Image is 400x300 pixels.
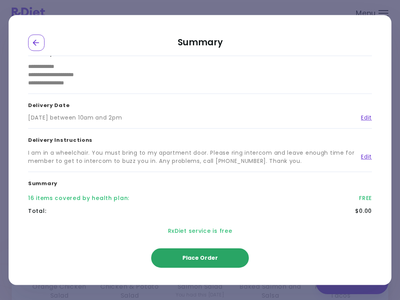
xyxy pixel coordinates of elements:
div: $0.00 [355,207,372,215]
h3: Delivery Date [28,94,372,114]
div: [DATE] between 10am and 2pm [28,114,122,122]
div: Go Back [28,34,45,51]
a: Edit [355,153,372,161]
div: I am in a wheelchair. You must bring to my apartment door. Please ring intercom and leave enough ... [28,149,355,165]
button: Place Order [151,248,249,268]
div: 16 items covered by health plan : [28,194,129,202]
span: Place Order [182,254,218,262]
div: FREE [359,194,372,202]
h3: Summary [28,172,372,192]
div: RxDiet service is free [28,218,372,245]
div: Total : [28,207,46,215]
h2: Summary [28,34,372,56]
h3: Delivery Instructions [28,129,372,149]
a: Edit [355,114,372,122]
